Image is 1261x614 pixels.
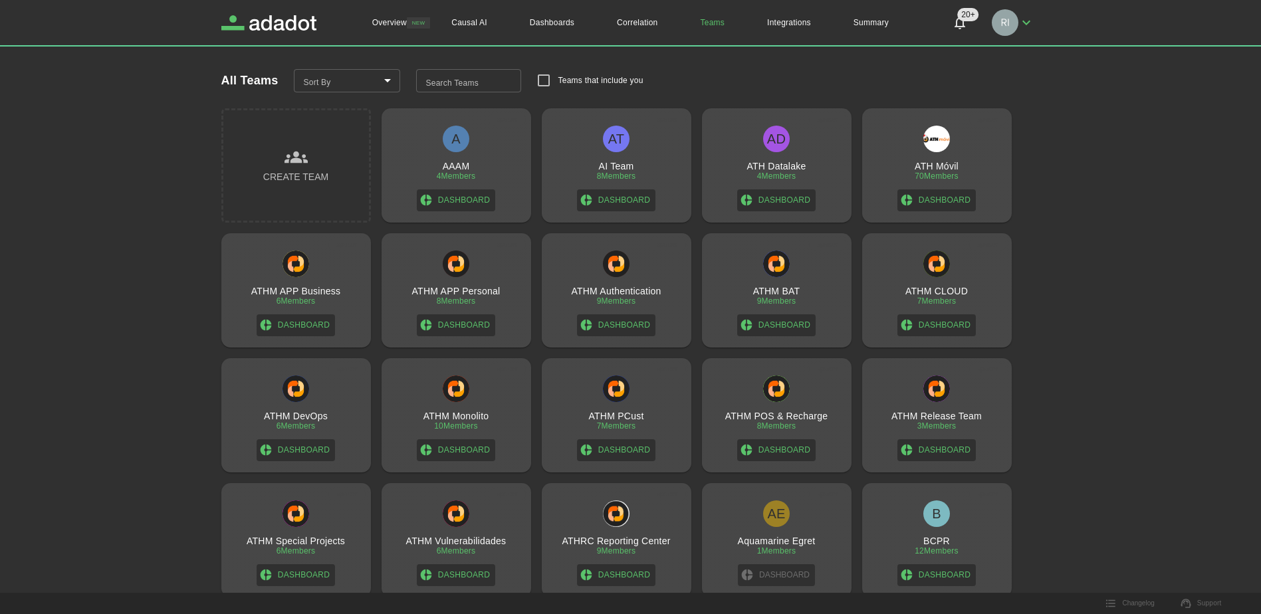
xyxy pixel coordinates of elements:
[437,171,476,181] div: 4 Members
[862,358,1012,472] a: spacerATHM Release TeamATHM Release Team3MembersDashboard
[969,365,1006,373] span: spacer
[489,490,526,498] span: spacer
[809,241,846,248] span: spacer
[443,161,470,171] h3: AAAM
[412,286,501,296] h3: ATHM APP Personal
[443,375,469,402] img: ATHM Monolito
[1173,593,1230,613] a: Support
[809,116,846,123] span: spacer
[283,375,309,402] img: ATHM DevOps
[542,483,691,597] a: spacerATHRC Reporting CenterATHRC Reporting Center9MembersDashboard
[277,546,316,556] div: 6 Members
[251,286,340,296] h3: ATHM APP Business
[489,241,526,248] span: spacer
[917,421,957,431] div: 3 Members
[753,286,800,296] h3: ATHM BAT
[603,375,630,402] img: ATHM PCust
[597,421,636,431] div: 7 Members
[763,375,790,402] img: ATHM POS & Recharge
[763,126,790,152] div: AD
[923,251,950,277] img: ATHM CLOUD
[862,483,1012,597] a: spacerBBCPR12MembersDashboard
[542,108,691,223] a: spacerATAI Team8MembersDashboard
[809,490,846,498] span: spacer
[443,500,469,527] img: ATHM Vulnerabilidades
[702,233,852,348] a: spacerATHM BATATHM BAT9MembersDashboard
[915,546,959,556] div: 12 Members
[725,411,828,421] h3: ATHM POS & Recharge
[328,365,366,373] span: spacer
[603,251,630,277] img: ATHM Authentication
[257,564,335,586] a: Dashboard
[969,116,1006,123] span: spacer
[649,490,686,498] span: spacer
[757,171,796,181] div: 4 Members
[737,439,816,461] a: Dashboard
[247,536,345,546] h3: ATHM Special Projects
[891,411,982,421] h3: ATHM Release Team
[406,536,507,546] h3: ATHM Vulnerabilidades
[328,241,366,248] span: spacer
[915,171,959,181] div: 70 Members
[558,74,643,86] p: Teams that include you
[923,126,950,152] img: ATH Móvil
[923,536,950,546] h3: BCPR
[1098,593,1162,613] button: Changelog
[905,286,968,296] h3: ATHM CLOUD
[221,358,371,472] a: spacerATHM DevOpsATHM DevOps6MembersDashboard
[382,233,531,348] a: spacerATHM APP PersonalATHM APP Personal8MembersDashboard
[897,564,976,586] a: Dashboard
[221,74,279,88] h2: All Teams
[702,483,852,597] a: spacerAEAquamarine Egret1MembersDashboard
[737,189,816,211] a: Dashboard
[763,500,790,527] div: AE
[221,108,371,223] button: Create Team
[603,500,630,527] img: ATHRC Reporting Center
[542,233,691,348] a: spacerATHM AuthenticationATHM Authentication9MembersDashboard
[257,439,335,461] a: Dashboard
[542,358,691,472] a: spacerATHM PCustATHM PCust7MembersDashboard
[862,233,1012,348] a: spacerATHM CLOUDATHM CLOUD7MembersDashboard
[597,171,636,181] div: 8 Members
[588,411,643,421] h3: ATHM PCust
[923,375,950,402] img: ATHM Release Team
[423,411,489,421] h3: ATHM Monolito
[489,365,526,373] span: spacer
[917,296,957,306] div: 7 Members
[923,500,950,527] div: B
[443,126,469,152] div: A
[277,296,316,306] div: 6 Members
[809,365,846,373] span: spacer
[737,314,816,336] a: Dashboard
[649,365,686,373] span: spacer
[986,5,1040,40] button: Richard Rodriguez
[417,189,495,211] a: Dashboard
[702,358,852,472] a: spacerATHM POS & RechargeATHM POS & Recharge8MembersDashboard
[649,241,686,248] span: spacer
[599,161,634,171] h3: AI Team
[283,251,309,277] img: ATHM APP Business
[757,421,796,431] div: 8 Members
[738,536,816,546] h3: Aquamarine Egret
[489,116,526,123] span: spacer
[862,108,1012,223] a: spacerATH MóvilATH Móvil70MembersDashboard
[969,490,1006,498] span: spacer
[382,358,531,472] a: spacerATHM MonolitoATHM Monolito10MembersDashboard
[746,161,806,171] h3: ATH Datalake
[957,8,978,21] span: 20+
[702,108,852,223] a: spacerADATH Datalake4MembersDashboard
[969,241,1006,248] span: spacer
[577,314,655,336] a: Dashboard
[562,536,670,546] h3: ATHRC Reporting Center
[263,169,328,185] h3: Create Team
[277,421,316,431] div: 6 Members
[283,500,309,527] img: ATHM Special Projects
[221,15,317,31] a: Adadot Homepage
[221,483,371,597] a: spacerATHM Special ProjectsATHM Special Projects6MembersDashboard
[577,564,655,586] a: Dashboard
[264,411,328,421] h3: ATHM DevOps
[417,439,495,461] a: Dashboard
[577,189,655,211] a: Dashboard
[897,189,976,211] a: Dashboard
